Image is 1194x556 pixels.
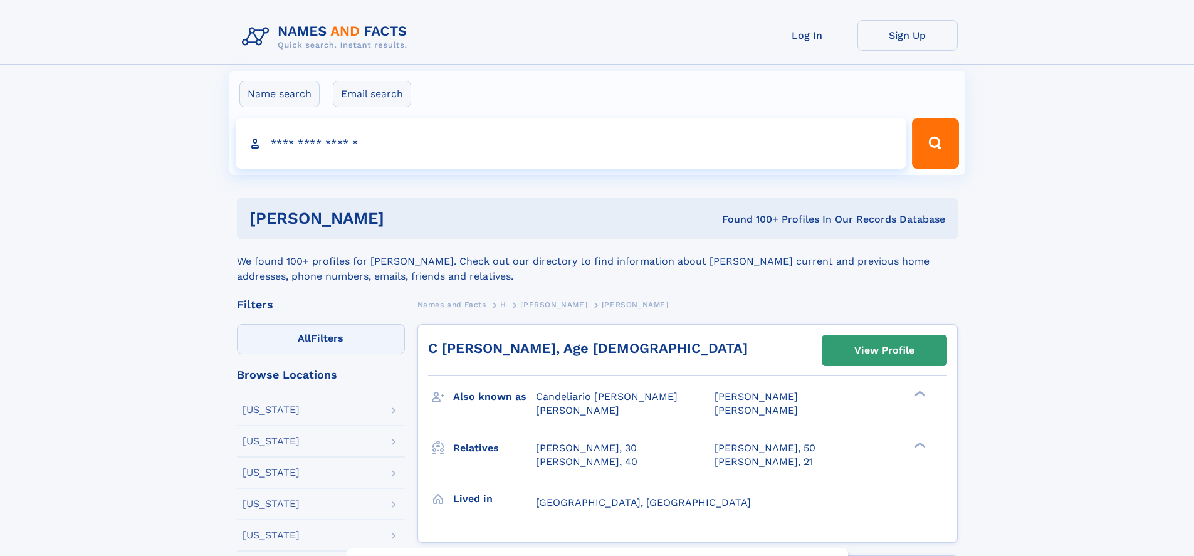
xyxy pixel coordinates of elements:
[417,296,486,312] a: Names and Facts
[520,300,587,309] span: [PERSON_NAME]
[243,499,300,509] div: [US_STATE]
[243,468,300,478] div: [US_STATE]
[453,386,536,407] h3: Also known as
[428,340,748,356] a: C [PERSON_NAME], Age [DEMOGRAPHIC_DATA]
[236,118,907,169] input: search input
[757,20,857,51] a: Log In
[822,335,946,365] a: View Profile
[520,296,587,312] a: [PERSON_NAME]
[715,455,813,469] a: [PERSON_NAME], 21
[500,300,506,309] span: H
[715,404,798,416] span: [PERSON_NAME]
[243,436,300,446] div: [US_STATE]
[602,300,669,309] span: [PERSON_NAME]
[536,404,619,416] span: [PERSON_NAME]
[536,391,678,402] span: Candeliario [PERSON_NAME]
[857,20,958,51] a: Sign Up
[333,81,411,107] label: Email search
[298,332,311,344] span: All
[912,118,958,169] button: Search Button
[911,390,926,398] div: ❯
[500,296,506,312] a: H
[453,438,536,459] h3: Relatives
[243,530,300,540] div: [US_STATE]
[237,20,417,54] img: Logo Names and Facts
[243,405,300,415] div: [US_STATE]
[249,211,553,226] h1: [PERSON_NAME]
[453,488,536,510] h3: Lived in
[239,81,320,107] label: Name search
[536,455,637,469] a: [PERSON_NAME], 40
[854,336,914,365] div: View Profile
[715,391,798,402] span: [PERSON_NAME]
[911,441,926,449] div: ❯
[237,369,405,380] div: Browse Locations
[536,496,751,508] span: [GEOGRAPHIC_DATA], [GEOGRAPHIC_DATA]
[237,239,958,284] div: We found 100+ profiles for [PERSON_NAME]. Check out our directory to find information about [PERS...
[237,324,405,354] label: Filters
[715,441,815,455] a: [PERSON_NAME], 50
[553,212,945,226] div: Found 100+ Profiles In Our Records Database
[536,441,637,455] a: [PERSON_NAME], 30
[237,299,405,310] div: Filters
